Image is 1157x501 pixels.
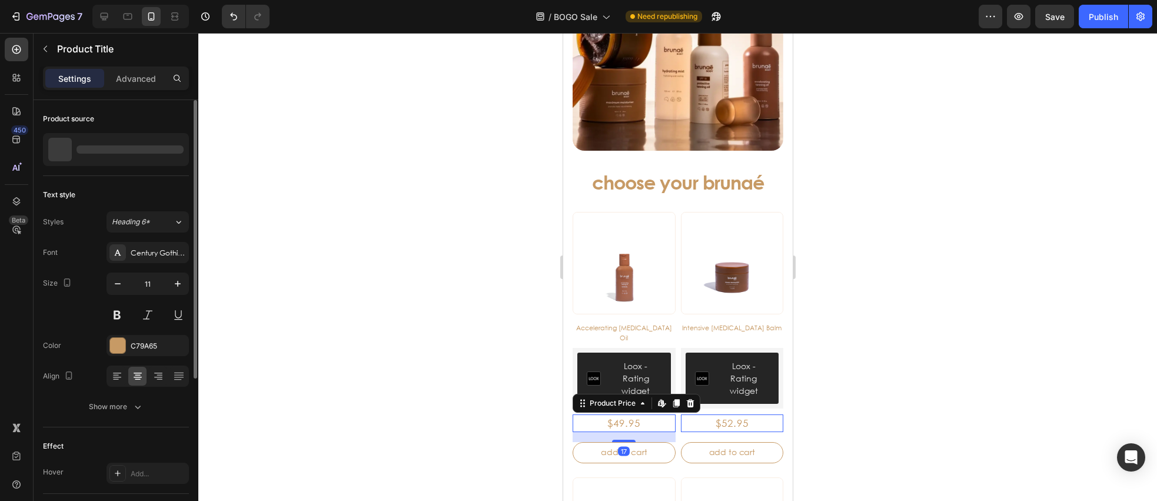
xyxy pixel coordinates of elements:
span: Heading 6* [112,217,150,227]
div: Undo/Redo [222,5,270,28]
button: Heading 6* [107,211,189,233]
button: 7 [5,5,88,28]
p: 7 [77,9,82,24]
div: Show more [89,401,144,413]
div: Font [43,247,58,258]
span: Need republishing [637,11,697,22]
button: Publish [1079,5,1128,28]
button: Show more [43,396,189,417]
p: Settings [58,72,91,85]
div: Effect [43,441,64,452]
span: Save [1045,12,1065,22]
div: C79A65 [131,341,186,351]
div: Styles [43,217,64,227]
div: Hover [43,467,64,477]
p: Advanced [116,72,156,85]
div: Size [43,276,74,291]
button: Save [1035,5,1074,28]
p: Product Title [57,42,184,56]
div: Publish [1089,11,1118,23]
span: / [548,11,551,23]
div: Align [43,369,76,384]
div: Open Intercom Messenger [1117,443,1145,472]
div: Text style [43,190,75,200]
div: Product source [43,114,94,124]
div: Beta [9,215,28,225]
div: 450 [11,125,28,135]
span: BOGO Sale [554,11,597,23]
div: Add... [131,469,186,479]
iframe: Design area [563,33,793,501]
div: Color [43,340,61,351]
div: Century Gothic Paneuropean [131,248,186,258]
